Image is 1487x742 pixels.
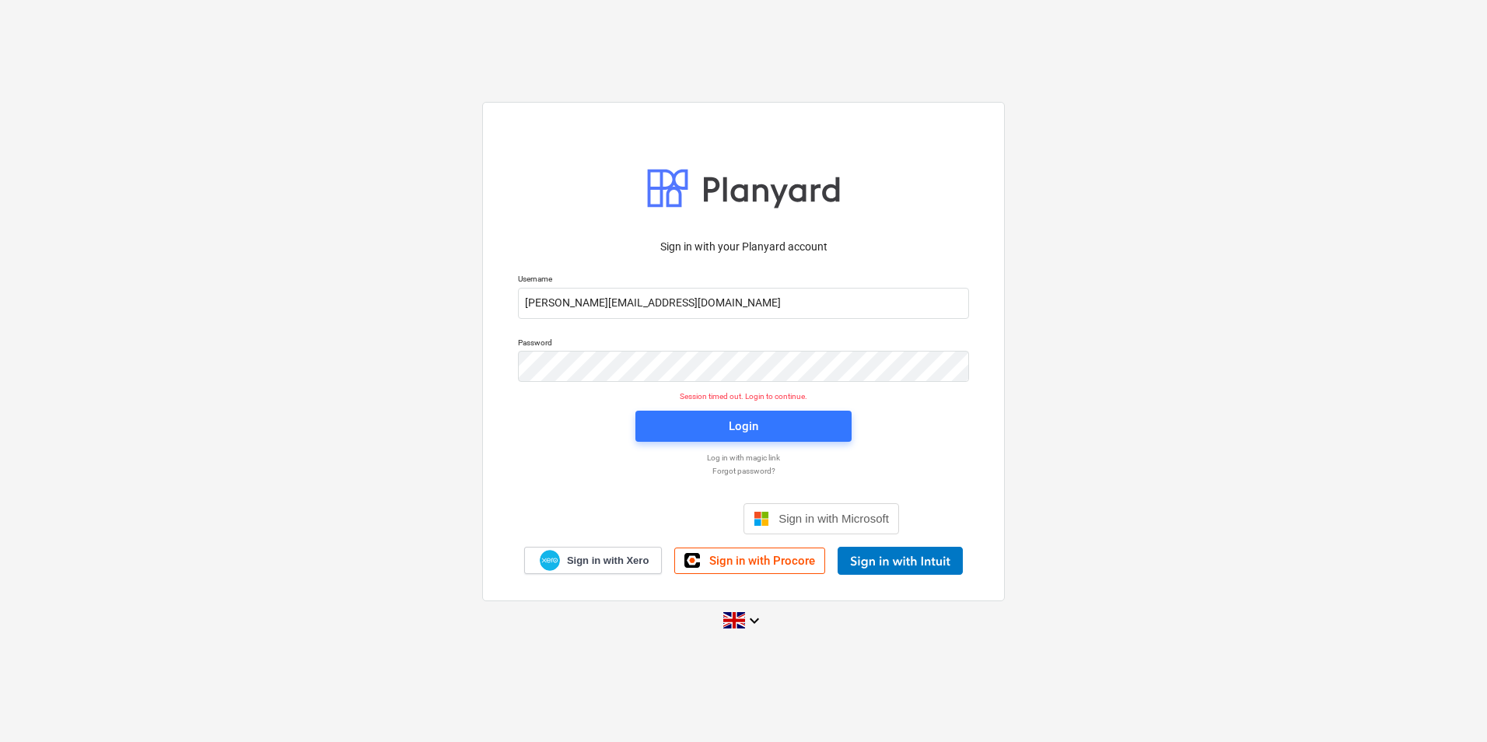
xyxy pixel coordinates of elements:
[580,502,739,536] iframe: Sign in with Google Button
[540,550,560,571] img: Xero logo
[518,288,969,319] input: Username
[510,453,977,463] a: Log in with magic link
[745,611,764,630] i: keyboard_arrow_down
[778,512,889,525] span: Sign in with Microsoft
[729,416,758,436] div: Login
[709,554,815,568] span: Sign in with Procore
[1409,667,1487,742] iframe: Chat Widget
[524,547,663,574] a: Sign in with Xero
[518,239,969,255] p: Sign in with your Planyard account
[754,511,769,527] img: Microsoft logo
[518,274,969,287] p: Username
[635,411,852,442] button: Login
[674,548,825,574] a: Sign in with Procore
[509,391,978,401] p: Session timed out. Login to continue.
[567,554,649,568] span: Sign in with Xero
[510,466,977,476] a: Forgot password?
[518,338,969,351] p: Password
